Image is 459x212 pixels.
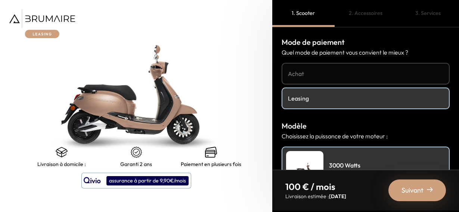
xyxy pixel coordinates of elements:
img: right-arrow-2.png [427,187,433,193]
h4: 3000 Watts [329,161,371,170]
img: shipping.png [56,146,68,158]
span: [DATE] [329,193,346,200]
p: Garanti 2 ans [120,161,152,167]
a: Achat [282,63,450,85]
img: credit-cards.png [205,146,217,158]
p: Choisissez la puissance de votre moteur : [282,132,450,141]
div: assurance à partir de 9,90€/mois [106,176,189,185]
p: Quel mode de paiement vous convient le mieux ? [282,48,450,57]
h4: Achat [288,69,443,78]
img: Scooter Leasing [286,151,323,188]
img: logo qivio [84,176,101,185]
button: assurance à partir de 9,90€/mois [81,173,191,188]
span: Suivant [401,185,424,196]
h4: Leasing [288,94,443,103]
h3: Modèle [282,120,450,132]
p: 100 € / mois [285,181,346,193]
h3: Mode de paiement [282,37,450,48]
img: certificat-de-garantie.png [130,146,142,158]
p: Livraison estimée : [285,193,346,200]
img: Brumaire Leasing [9,9,75,38]
p: Paiement en plusieurs fois [181,161,241,167]
p: Livraison à domicile : [37,161,86,167]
